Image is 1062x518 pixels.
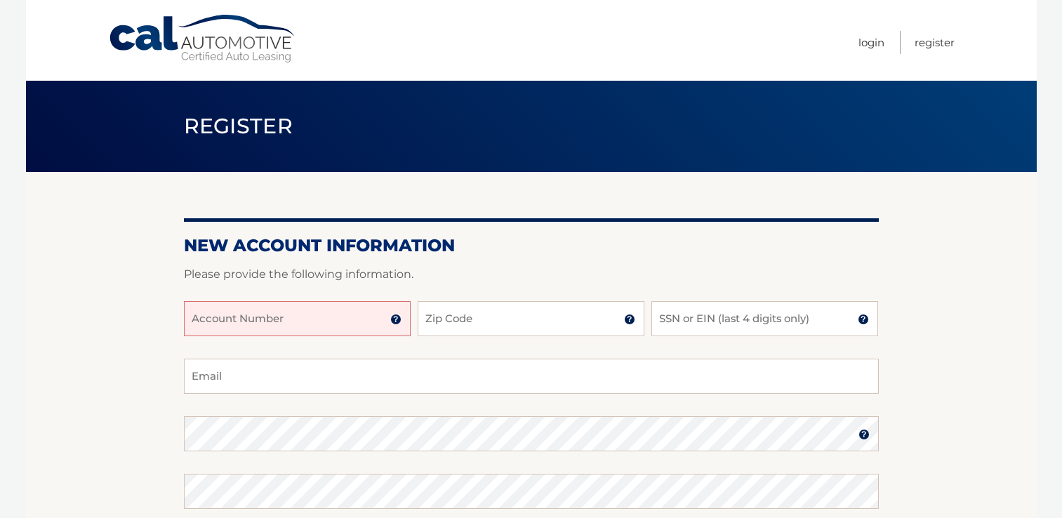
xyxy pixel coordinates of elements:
[390,314,401,325] img: tooltip.svg
[184,301,411,336] input: Account Number
[184,113,293,139] span: Register
[184,359,879,394] input: Email
[184,265,879,284] p: Please provide the following information.
[915,31,955,54] a: Register
[418,301,644,336] input: Zip Code
[858,429,870,440] img: tooltip.svg
[624,314,635,325] img: tooltip.svg
[184,235,879,256] h2: New Account Information
[108,14,298,64] a: Cal Automotive
[858,31,884,54] a: Login
[858,314,869,325] img: tooltip.svg
[651,301,878,336] input: SSN or EIN (last 4 digits only)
